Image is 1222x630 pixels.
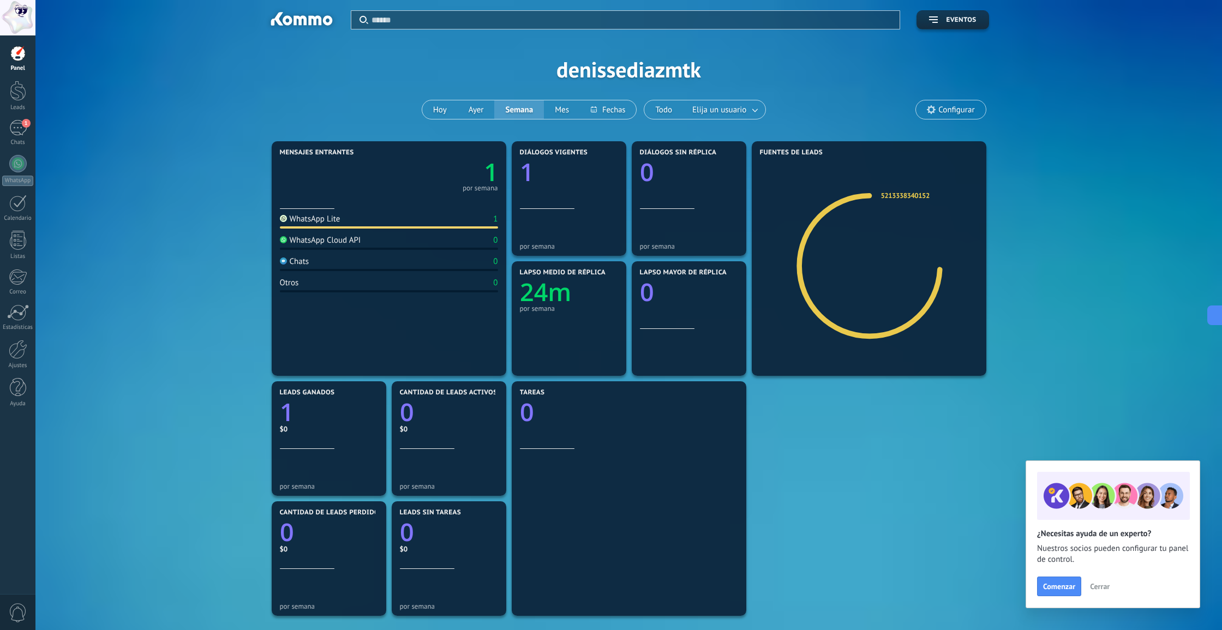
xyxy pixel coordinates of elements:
[400,395,498,429] a: 0
[280,235,361,245] div: WhatsApp Cloud API
[644,100,683,119] button: Todo
[520,149,588,157] span: Diálogos vigentes
[280,257,287,265] img: Chats
[640,269,727,277] span: Lapso mayor de réplica
[520,155,534,189] text: 1
[280,215,287,222] img: WhatsApp Lite
[400,424,498,434] div: $0
[280,389,335,397] span: Leads ganados
[463,185,498,191] div: por semana
[458,100,495,119] button: Ayer
[280,515,294,549] text: 0
[1043,583,1075,590] span: Comenzar
[2,362,34,369] div: Ajustes
[484,155,498,189] text: 1
[881,191,930,200] a: 5213338340152
[280,395,294,429] text: 1
[280,509,384,517] span: Cantidad de leads perdidos
[520,275,571,309] text: 24m
[2,176,33,186] div: WhatsApp
[400,544,498,554] div: $0
[400,509,461,517] span: Leads sin tareas
[400,515,498,549] a: 0
[520,242,618,250] div: por semana
[389,155,498,189] a: 1
[760,149,823,157] span: Fuentes de leads
[520,395,534,429] text: 0
[2,289,34,296] div: Correo
[422,100,458,119] button: Hoy
[916,10,989,29] button: Eventos
[280,236,287,243] img: WhatsApp Cloud API
[280,515,378,549] a: 0
[2,400,34,407] div: Ayuda
[520,395,738,429] a: 0
[493,214,498,224] div: 1
[2,65,34,72] div: Panel
[946,16,976,24] span: Eventos
[580,100,636,119] button: Fechas
[280,544,378,554] div: $0
[493,235,498,245] div: 0
[1037,529,1189,539] h2: ¿Necesitas ayuda de un experto?
[640,242,738,250] div: por semana
[640,275,654,309] text: 0
[280,149,354,157] span: Mensajes entrantes
[640,155,654,189] text: 0
[2,324,34,331] div: Estadísticas
[1037,577,1081,596] button: Comenzar
[22,119,31,128] span: 1
[280,256,309,267] div: Chats
[493,278,498,288] div: 0
[400,515,414,549] text: 0
[280,214,340,224] div: WhatsApp Lite
[520,389,545,397] span: Tareas
[520,304,618,313] div: por semana
[280,602,378,610] div: por semana
[400,482,498,490] div: por semana
[544,100,580,119] button: Mes
[2,253,34,260] div: Listas
[690,103,748,117] span: Elija un usuario
[520,269,606,277] span: Lapso medio de réplica
[938,105,974,115] span: Configurar
[1090,583,1110,590] span: Cerrar
[280,482,378,490] div: por semana
[683,100,765,119] button: Elija un usuario
[280,395,378,429] a: 1
[494,100,544,119] button: Semana
[400,602,498,610] div: por semana
[493,256,498,267] div: 0
[2,139,34,146] div: Chats
[400,389,498,397] span: Cantidad de leads activos
[640,149,717,157] span: Diálogos sin réplica
[2,215,34,222] div: Calendario
[1037,543,1189,565] span: Nuestros socios pueden configurar tu panel de control.
[2,104,34,111] div: Leads
[400,395,414,429] text: 0
[1085,578,1115,595] button: Cerrar
[280,424,378,434] div: $0
[280,278,299,288] div: Otros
